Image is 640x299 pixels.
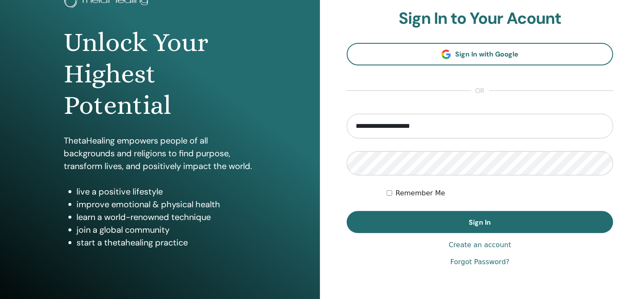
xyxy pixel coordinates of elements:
span: or [471,86,489,96]
li: improve emotional & physical health [77,198,256,211]
label: Remember Me [396,188,445,198]
button: Sign In [347,211,613,233]
p: ThetaHealing empowers people of all backgrounds and religions to find purpose, transform lives, a... [64,134,256,172]
a: Create an account [449,240,511,250]
li: learn a world-renowned technique [77,211,256,223]
li: start a thetahealing practice [77,236,256,249]
a: Sign In with Google [347,43,613,65]
li: join a global community [77,223,256,236]
a: Forgot Password? [450,257,510,267]
li: live a positive lifestyle [77,185,256,198]
span: Sign In [469,218,491,227]
h1: Unlock Your Highest Potential [64,27,256,121]
div: Keep me authenticated indefinitely or until I manually logout [387,188,613,198]
span: Sign In with Google [455,50,518,59]
h2: Sign In to Your Acount [347,9,613,28]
